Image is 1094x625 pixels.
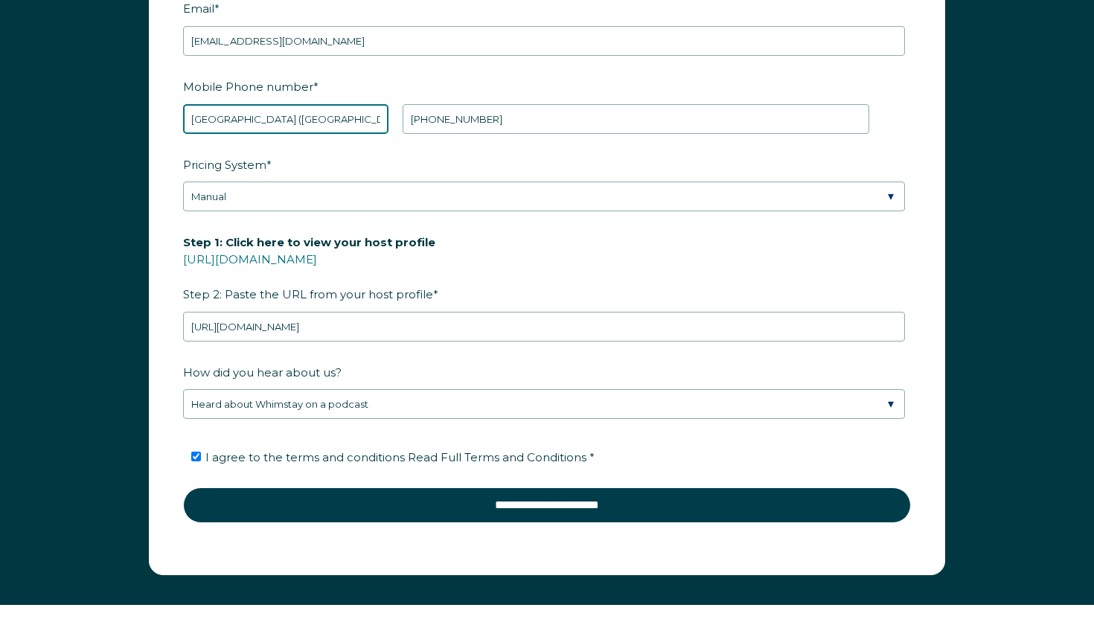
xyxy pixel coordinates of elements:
[205,450,595,464] span: I agree to the terms and conditions
[183,361,342,384] span: How did you hear about us?
[183,75,313,98] span: Mobile Phone number
[183,252,317,266] a: [URL][DOMAIN_NAME]
[183,231,435,306] span: Step 2: Paste the URL from your host profile
[183,153,266,176] span: Pricing System
[183,231,435,254] span: Step 1: Click here to view your host profile
[191,452,201,461] input: I agree to the terms and conditions Read Full Terms and Conditions *
[183,312,905,342] input: airbnb.com/users/show/12345
[408,450,586,464] span: Read Full Terms and Conditions
[405,450,589,464] a: Read Full Terms and Conditions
